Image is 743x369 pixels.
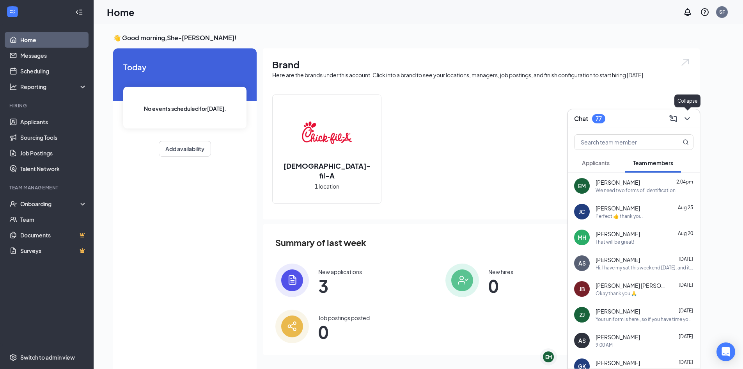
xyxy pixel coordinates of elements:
span: Team members [633,159,673,166]
div: 77 [596,115,602,122]
span: 3 [318,279,362,293]
svg: ChevronDown [683,114,692,123]
span: Aug 23 [678,205,693,210]
a: Messages [20,48,87,63]
div: Team Management [9,184,85,191]
span: [PERSON_NAME] [596,333,640,341]
svg: WorkstreamLogo [9,8,16,16]
div: Switch to admin view [20,353,75,361]
svg: Collapse [75,8,83,16]
a: Applicants [20,114,87,130]
div: 9:00 AM [596,342,613,348]
svg: Analysis [9,83,17,91]
svg: Settings [9,353,17,361]
div: Okay thank you 🙏 [596,290,637,297]
div: JC [579,208,585,216]
div: Perfect 👍 thank you. [596,213,643,219]
a: Team [20,212,87,227]
button: Add availability [159,141,211,157]
div: Here are the brands under this account. Click into a brand to see your locations, managers, job p... [272,71,690,79]
span: [DATE] [679,282,693,288]
span: [PERSON_NAME] [596,204,640,212]
div: New hires [488,268,513,276]
a: Scheduling [20,63,87,79]
div: Open Intercom Messenger [716,342,735,361]
div: Hiring [9,102,85,109]
div: Reporting [20,83,87,91]
svg: MagnifyingGlass [683,139,689,145]
span: 0 [318,325,370,339]
span: [DATE] [679,256,693,262]
div: JB [579,285,585,293]
span: [DATE] [679,359,693,365]
button: ComposeMessage [667,112,679,125]
span: 1 location [315,182,339,191]
div: Your uniform is here., so if you have time you can come pick it up. [596,316,693,323]
span: No events scheduled for [DATE] . [144,104,226,113]
div: EM [545,354,552,360]
img: Chick-fil-A [302,108,352,158]
div: ZJ [580,311,585,319]
span: [PERSON_NAME] [596,178,640,186]
span: 0 [488,279,513,293]
a: DocumentsCrown [20,227,87,243]
span: [DATE] [679,333,693,339]
span: Aug 20 [678,230,693,236]
div: AS [578,337,586,344]
div: Onboarding [20,200,80,208]
a: SurveysCrown [20,243,87,258]
span: Summary of last week [275,236,366,250]
button: ChevronDown [681,112,693,125]
span: [PERSON_NAME] [PERSON_NAME] [596,282,666,289]
div: That will be great! [596,239,634,245]
h2: [DEMOGRAPHIC_DATA]-fil-A [273,161,381,180]
a: Talent Network [20,161,87,176]
div: Job postings posted [318,314,370,322]
div: SF [719,9,725,15]
svg: QuestionInfo [700,7,709,17]
div: New applications [318,268,362,276]
span: [PERSON_NAME] [596,359,640,367]
svg: ComposeMessage [669,114,678,123]
span: [PERSON_NAME] [596,256,640,264]
a: Job Postings [20,145,87,161]
span: 2:04pm [676,179,693,185]
span: Today [123,61,246,73]
span: Applicants [582,159,610,166]
h3: 👋 Good morning, She-[PERSON_NAME] ! [113,34,700,42]
div: Hi, I have my sat this weekend [DATE], and it starts at 8:00 is there anyway I can start work at ... [596,264,693,271]
input: Search team member [575,135,667,150]
img: icon [445,264,479,297]
div: We need two forms of Identification [596,187,676,194]
h1: Brand [272,58,690,71]
a: Sourcing Tools [20,130,87,145]
div: MH [578,234,586,241]
img: icon [275,310,309,343]
svg: Notifications [683,7,692,17]
h1: Home [107,5,135,19]
span: [DATE] [679,308,693,314]
div: EM [578,182,586,190]
div: AS [578,259,586,267]
div: Collapse [674,94,700,107]
span: [PERSON_NAME] [596,307,640,315]
svg: UserCheck [9,200,17,208]
span: [PERSON_NAME] [596,230,640,238]
h3: Chat [574,114,588,123]
img: icon [275,264,309,297]
img: open.6027fd2a22e1237b5b06.svg [680,58,690,67]
a: Home [20,32,87,48]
